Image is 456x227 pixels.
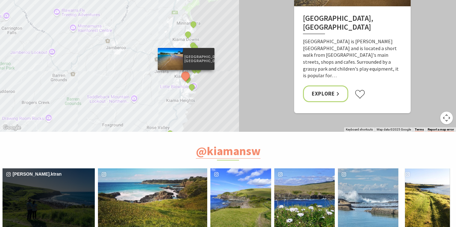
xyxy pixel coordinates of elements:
[184,30,192,38] button: See detail about Jones Beach, Kiama Downs
[303,14,402,34] h2: [GEOGRAPHIC_DATA], [GEOGRAPHIC_DATA]
[13,172,89,177] span: [PERSON_NAME].ktran
[355,90,365,99] button: Click to favourite Surf Beach, Kiama
[428,128,454,131] a: Report a map error
[346,127,373,132] button: Keyboard shortcuts
[183,54,214,64] p: [GEOGRAPHIC_DATA], [GEOGRAPHIC_DATA]
[5,171,12,178] svg: instagram icon
[277,171,284,178] svg: instagram icon
[440,112,453,124] button: Map camera controls
[196,143,260,159] a: @kiamansw
[303,85,348,102] a: Explore
[377,128,411,131] span: Map data ©2025 Google
[213,171,220,178] svg: instagram icon
[340,171,347,178] svg: instagram icon
[190,20,198,28] button: See detail about Minnamurra Whale Watching Platform
[303,38,402,79] p: [GEOGRAPHIC_DATA] is [PERSON_NAME][GEOGRAPHIC_DATA] and is located a short walk from [GEOGRAPHIC_...
[415,128,424,131] a: Terms
[188,83,196,91] button: See detail about Little Blowhole, Kiama
[2,124,22,132] img: Google
[2,124,22,132] a: Click to see this area on Google Maps
[180,70,191,81] button: See detail about Surf Beach, Kiama
[404,171,411,178] svg: instagram icon
[191,43,199,51] button: See detail about Bombo Headland
[100,171,107,178] svg: instagram icon
[194,66,202,74] button: See detail about Kiama Blowhole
